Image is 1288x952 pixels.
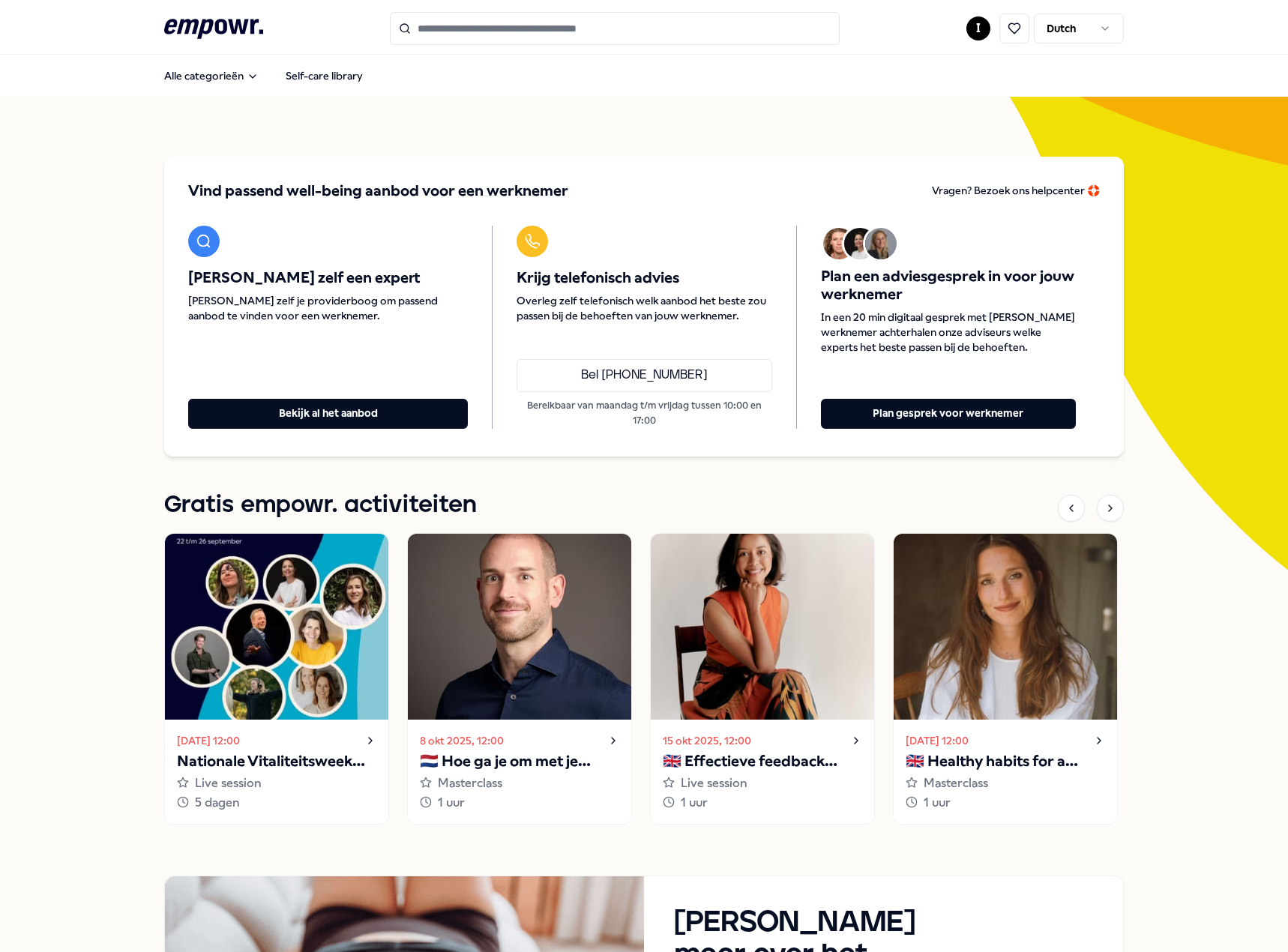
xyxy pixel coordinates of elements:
[906,732,969,749] time: [DATE] 12:00
[390,12,840,45] input: Search for products, categories or subcategories
[663,793,862,813] div: 1 uur
[663,774,862,793] div: Live session
[517,269,771,287] span: Krijg telefonisch advies
[420,750,619,774] p: 🇳🇱 Hoe ga je om met je innerlijke criticus?
[906,793,1105,813] div: 1 uur
[274,61,375,91] a: Self-care library
[821,399,1076,429] button: Plan gesprek voor werknemer
[966,16,990,40] button: I
[177,732,240,749] time: [DATE] 12:00
[893,533,1118,825] a: [DATE] 12:00🇬🇧 Healthy habits for a stress-free start to the yearMasterclass1 uur
[165,534,388,720] img: activity image
[821,310,1076,355] span: In een 20 min digitaal gesprek met [PERSON_NAME] werknemer achterhalen onze adviseurs welke exper...
[517,398,771,429] p: Bereikbaar van maandag t/m vrijdag tussen 10:00 en 17:00
[164,533,389,825] a: [DATE] 12:00Nationale Vitaliteitsweek 2025Live session5 dagen
[663,750,862,774] p: 🇬🇧 Effectieve feedback geven en ontvangen
[663,732,751,749] time: 15 okt 2025, 12:00
[932,181,1100,202] a: Vragen? Bezoek ons helpcenter 🛟
[164,486,477,524] h1: Gratis empowr. activiteiten
[821,268,1076,304] span: Plan een adviesgesprek in voor jouw werknemer
[188,269,468,287] span: [PERSON_NAME] zelf een expert
[188,399,468,429] button: Bekijk al het aanbod
[188,181,568,202] span: Vind passend well-being aanbod voor een werknemer
[517,359,771,392] a: Bel [PHONE_NUMBER]
[420,774,619,793] div: Masterclass
[823,228,855,259] img: Avatar
[407,533,632,825] a: 8 okt 2025, 12:00🇳🇱 Hoe ga je om met je innerlijke criticus?Masterclass1 uur
[177,793,376,813] div: 5 dagen
[865,228,897,259] img: Avatar
[152,61,375,91] nav: Main
[517,293,771,323] span: Overleg zelf telefonisch welk aanbod het beste zou passen bij de behoeften van jouw werknemer.
[906,750,1105,774] p: 🇬🇧 Healthy habits for a stress-free start to the year
[651,534,874,720] img: activity image
[894,534,1117,720] img: activity image
[152,61,271,91] button: Alle categorieën
[420,793,619,813] div: 1 uur
[188,293,468,323] span: [PERSON_NAME] zelf je providerboog om passend aanbod te vinden voor een werknemer.
[844,228,876,259] img: Avatar
[408,534,631,720] img: activity image
[177,774,376,793] div: Live session
[906,774,1105,793] div: Masterclass
[177,750,376,774] p: Nationale Vitaliteitsweek 2025
[650,533,875,825] a: 15 okt 2025, 12:00🇬🇧 Effectieve feedback geven en ontvangenLive session1 uur
[932,184,1100,196] span: Vragen? Bezoek ons helpcenter 🛟
[420,732,504,749] time: 8 okt 2025, 12:00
